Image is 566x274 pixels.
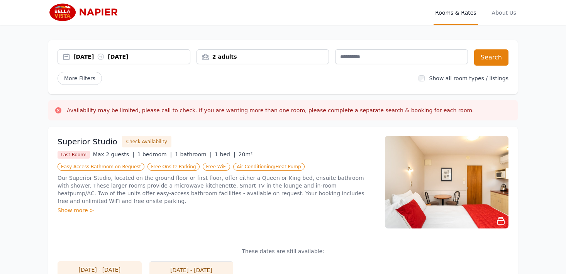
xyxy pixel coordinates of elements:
[58,163,144,171] span: Easy Access Bathroom on Request
[58,247,508,255] p: These dates are still available:
[197,53,329,61] div: 2 adults
[93,151,134,157] span: Max 2 guests |
[203,163,230,171] span: Free WiFi
[48,3,123,22] img: Bella Vista Napier
[58,136,117,147] h3: Superior Studio
[65,266,134,274] div: [DATE] - [DATE]
[137,151,172,157] span: 1 bedroom |
[147,163,199,171] span: Free Onsite Parking
[73,53,190,61] div: [DATE] [DATE]
[122,136,171,147] button: Check Availability
[175,151,212,157] span: 1 bathroom |
[474,49,508,66] button: Search
[58,206,376,214] div: Show more >
[58,151,90,159] span: Last Room!
[58,174,376,205] p: Our Superior Studio, located on the ground floor or first floor, offer either a Queen or King bed...
[67,107,474,114] h3: Availability may be limited, please call to check. If you are wanting more than one room, please ...
[239,151,253,157] span: 20m²
[58,72,102,85] span: More Filters
[157,266,226,274] div: [DATE] - [DATE]
[233,163,304,171] span: Air Conditioning/Heat Pump
[215,151,235,157] span: 1 bed |
[429,75,508,81] label: Show all room types / listings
